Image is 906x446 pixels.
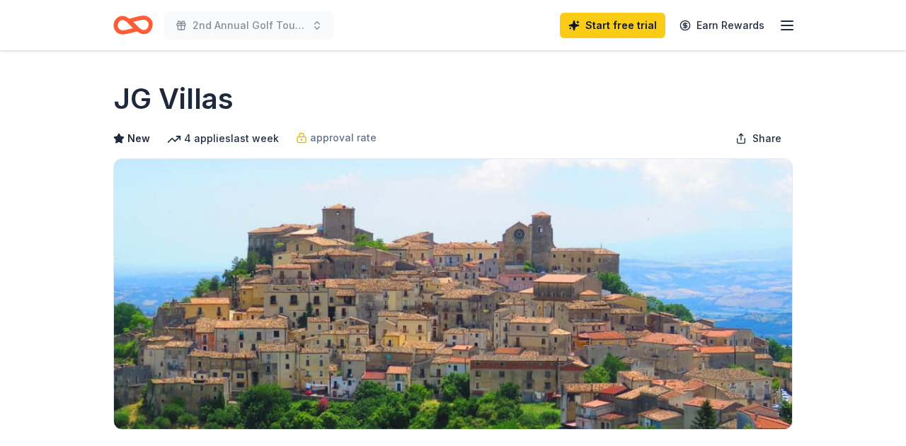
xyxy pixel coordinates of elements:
h1: JG Villas [113,79,234,119]
a: Home [113,8,153,42]
a: Earn Rewards [671,13,773,38]
span: approval rate [310,129,377,146]
img: Image for JG Villas [114,159,792,429]
span: New [127,130,150,147]
span: Share [752,130,781,147]
div: 4 applies last week [167,130,279,147]
button: Share [724,124,793,153]
button: 2nd Annual Golf Tournament [164,11,334,40]
a: approval rate [296,129,377,146]
a: Start free trial [560,13,665,38]
span: 2nd Annual Golf Tournament [193,17,306,34]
